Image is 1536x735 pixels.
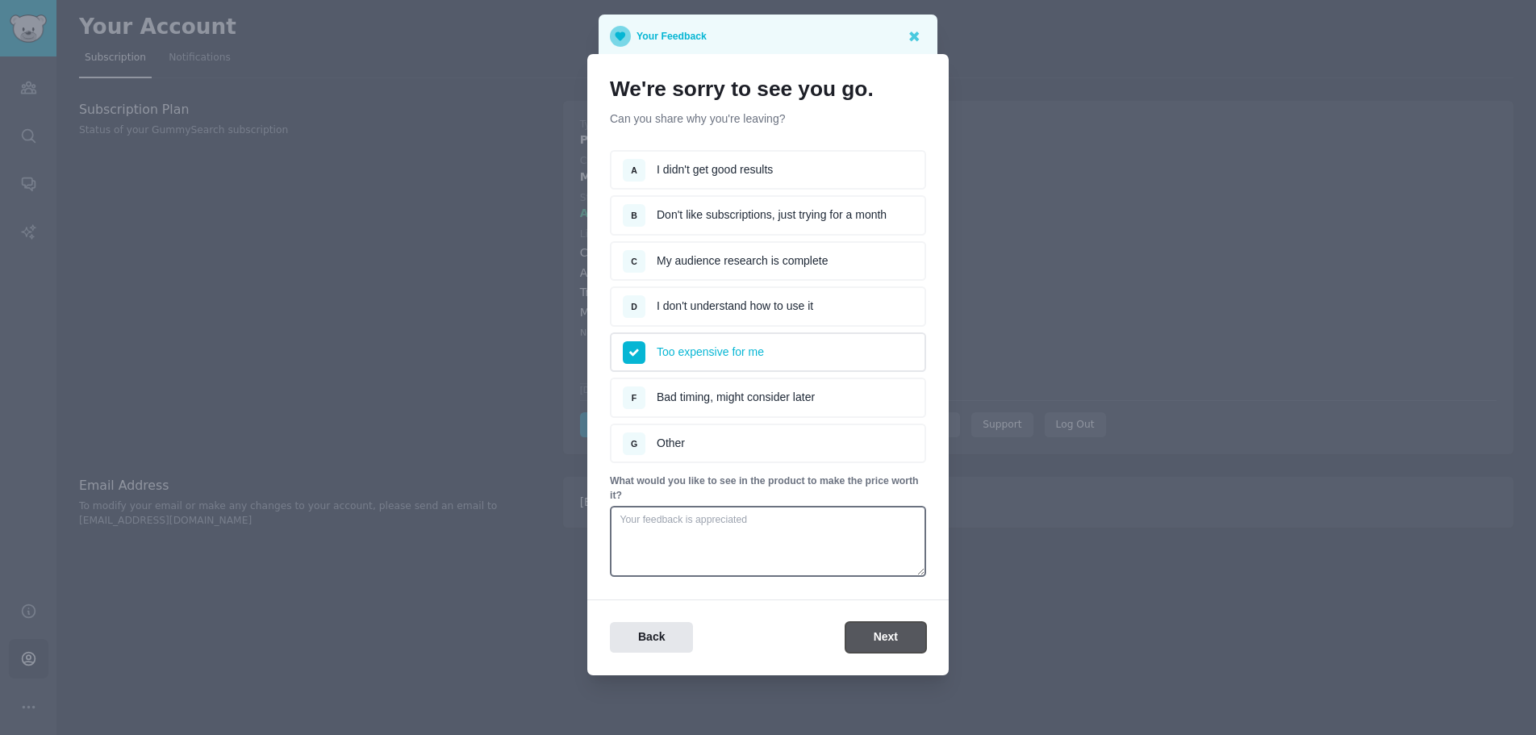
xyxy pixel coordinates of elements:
p: Can you share why you're leaving? [610,111,926,127]
button: Next [845,622,926,654]
span: B [631,211,637,220]
span: F [632,393,637,403]
p: Your Feedback [637,26,707,47]
span: C [631,257,637,266]
p: What would you like to see in the product to make the price worth it? [610,474,926,503]
h1: We're sorry to see you go. [610,77,926,102]
span: A [631,165,637,175]
span: G [631,439,637,449]
button: Back [610,622,693,654]
span: D [631,302,637,311]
